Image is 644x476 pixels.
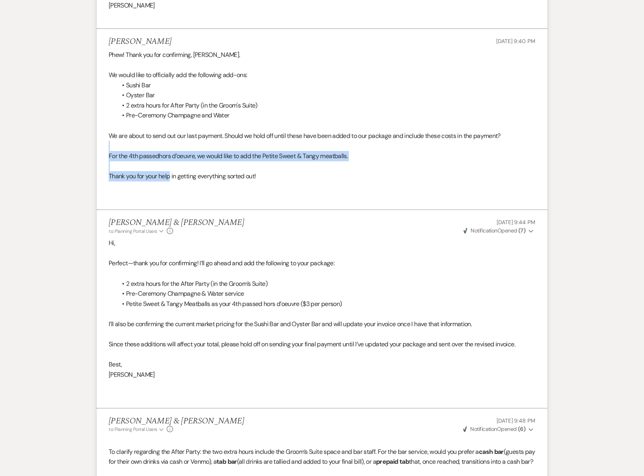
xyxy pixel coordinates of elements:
span: Perfect—thank you for confirming! I’ll go ahead and add the following to your package: [109,259,334,267]
li: Sushi Bar [117,80,535,91]
span: Notification [471,227,497,234]
button: to: Planning Portal Users [109,228,165,235]
strong: ( 6 ) [518,425,525,433]
span: Since these additions will affect your total, please hold off on sending your final payment until... [109,340,515,348]
strong: cash bar [479,448,504,456]
span: [DATE] 9:44 PM [497,219,535,226]
button: to: Planning Portal Users [109,426,165,433]
li: Oyster Bar [117,90,535,100]
span: (all drinks are tallied and added to your final bill), or a [237,457,376,466]
li: 2 extra hours for After Party (in the Groom's Suite) [117,100,535,111]
span: [PERSON_NAME] [109,370,155,379]
span: (guests pay for their own drinks via cash or Venmo), a [109,448,535,466]
span: Opened [463,425,525,433]
span: to: Planning Portal Users [109,426,157,433]
h5: [PERSON_NAME] & [PERSON_NAME] [109,416,244,426]
span: Pre-Ceremony Champagne & Water service [126,289,244,298]
span: to: Planning Portal Users [109,228,157,234]
strong: prepaid tab [376,457,409,466]
span: that, once reached, transitions into a cash bar? [409,457,533,466]
span: [DATE] 9:40 PM [496,38,535,45]
span: hors d’oeuvre, we would like to add the Petite Sweet & Tangy meatballs. [159,152,348,160]
strong: tab bar [217,457,237,466]
span: I’ll also be confirming the current market pricing for the Sushi Bar and Oyster Bar and will upda... [109,320,472,328]
span: Best, [109,360,122,368]
p: For the 4th passed [109,151,535,161]
span: Thank you for your help in getting everything sorted out! [109,172,256,180]
p: We are about to send out our last payment. Should we hold off until these have been added to our ... [109,131,535,141]
span: [DATE] 9:48 PM [497,417,535,424]
span: [PERSON_NAME] [109,1,155,9]
p: Phew! Thank you for confirming, [PERSON_NAME]. [109,50,535,60]
li: Pre-Ceremony Champagne and Water [117,110,535,121]
strong: ( 7 ) [518,227,525,234]
span: Notification [470,425,497,433]
h5: [PERSON_NAME] [109,37,171,47]
button: NotificationOpened (7) [462,227,535,235]
span: Opened [463,227,525,234]
span: Petite Sweet & Tangy Meatballs as your 4th passed hors d’oeuvre ($3 per person) [126,300,342,308]
span: Hi, [109,239,115,247]
p: We would like to officially add the following add-ons: [109,70,535,80]
span: 2 extra hours for the After Party (in the Groom’s Suite) [126,280,267,288]
h5: [PERSON_NAME] & [PERSON_NAME] [109,218,244,228]
span: To clarify regarding the After Party: the two extra hours include the Groom’s Suite space and bar... [109,448,479,456]
button: NotificationOpened (6) [462,425,535,433]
